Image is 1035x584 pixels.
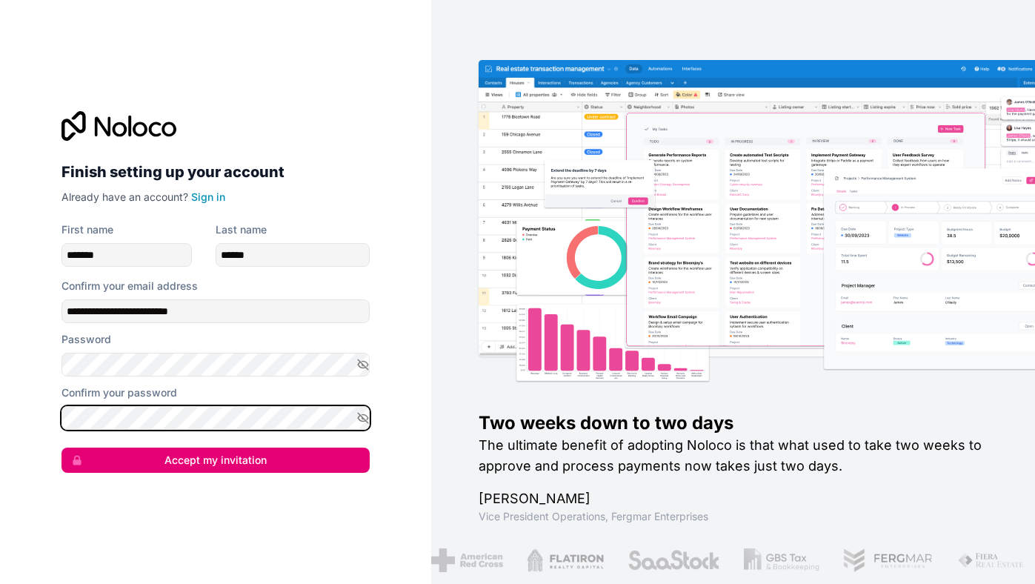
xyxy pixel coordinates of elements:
input: family-name [216,243,370,267]
label: First name [61,222,113,237]
h1: [PERSON_NAME] [479,488,988,509]
img: /assets/fiera-fwj2N5v4.png [956,548,1026,572]
input: Password [61,353,370,376]
label: Confirm your email address [61,279,198,293]
input: given-name [61,243,192,267]
img: /assets/flatiron-C8eUkumj.png [527,548,604,572]
input: Confirm password [61,406,370,430]
h2: Finish setting up your account [61,159,370,185]
span: Already have an account? [61,190,188,203]
input: Email address [61,299,370,323]
img: /assets/american-red-cross-BAupjrZR.png [431,548,503,572]
img: /assets/saastock-C6Zbiodz.png [627,548,720,572]
img: /assets/fergmar-CudnrXN5.png [842,548,933,572]
button: Accept my invitation [61,448,370,473]
label: Last name [216,222,267,237]
h1: Vice President Operations , Fergmar Enterprises [479,509,988,524]
a: Sign in [191,190,225,203]
h1: Two weeks down to two days [479,411,988,435]
h2: The ultimate benefit of adopting Noloco is that what used to take two weeks to approve and proces... [479,435,988,477]
img: /assets/gbstax-C-GtDUiK.png [744,548,819,572]
label: Password [61,332,111,347]
label: Confirm your password [61,385,177,400]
